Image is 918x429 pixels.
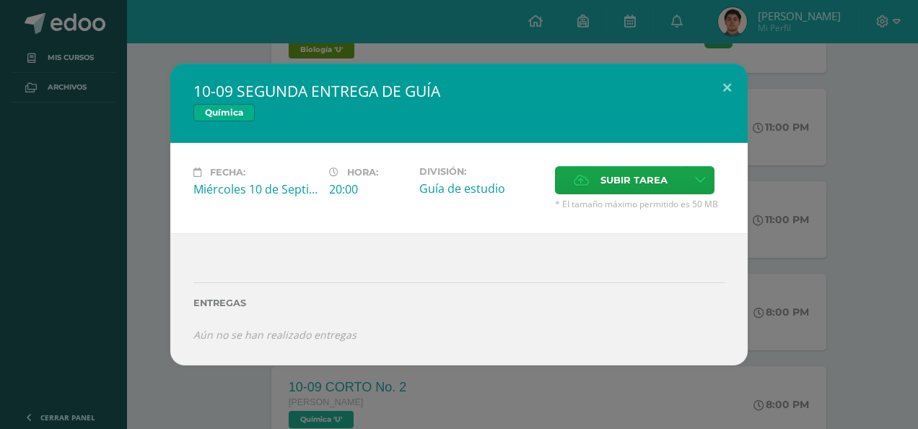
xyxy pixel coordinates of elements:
[419,181,543,196] div: Guía de estudio
[555,198,725,210] span: * El tamaño máximo permitido es 50 MB
[329,181,408,197] div: 20:00
[193,298,725,308] label: Entregas
[600,167,668,194] span: Subir tarea
[193,181,318,197] div: Miércoles 10 de Septiembre
[347,167,378,178] span: Hora:
[419,166,543,177] label: División:
[193,328,357,342] i: Aún no se han realizado entregas
[193,104,255,121] span: Química
[210,167,245,178] span: Fecha:
[193,81,725,101] h2: 10-09 SEGUNDA ENTREGA DE GUÍA
[707,64,748,113] button: Close (Esc)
